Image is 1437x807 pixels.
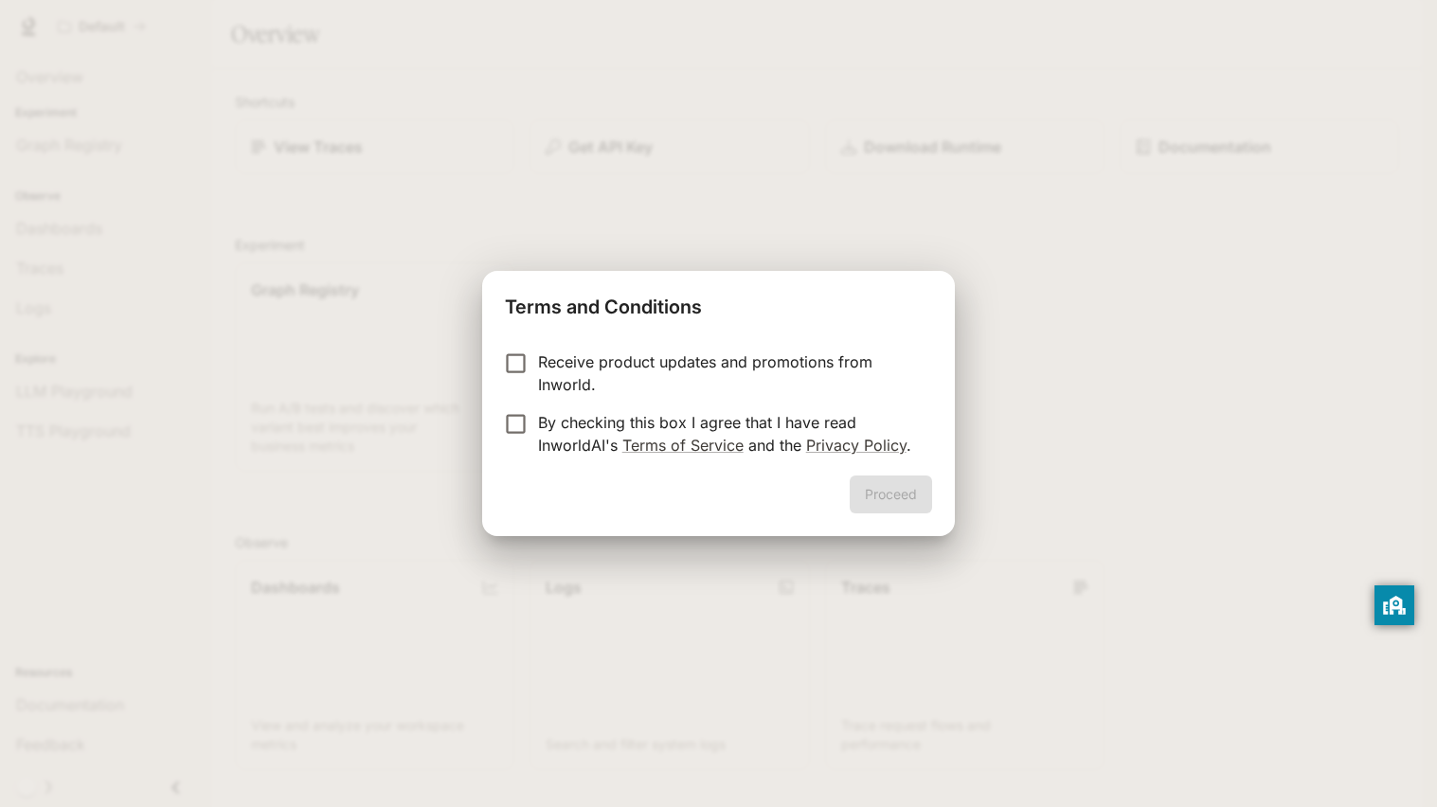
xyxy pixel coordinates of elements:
[622,436,744,455] a: Terms of Service
[806,436,907,455] a: Privacy Policy
[538,350,917,396] p: Receive product updates and promotions from Inworld.
[1374,585,1414,625] button: privacy banner
[482,271,954,335] h2: Terms and Conditions
[538,411,917,457] p: By checking this box I agree that I have read InworldAI's and the .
